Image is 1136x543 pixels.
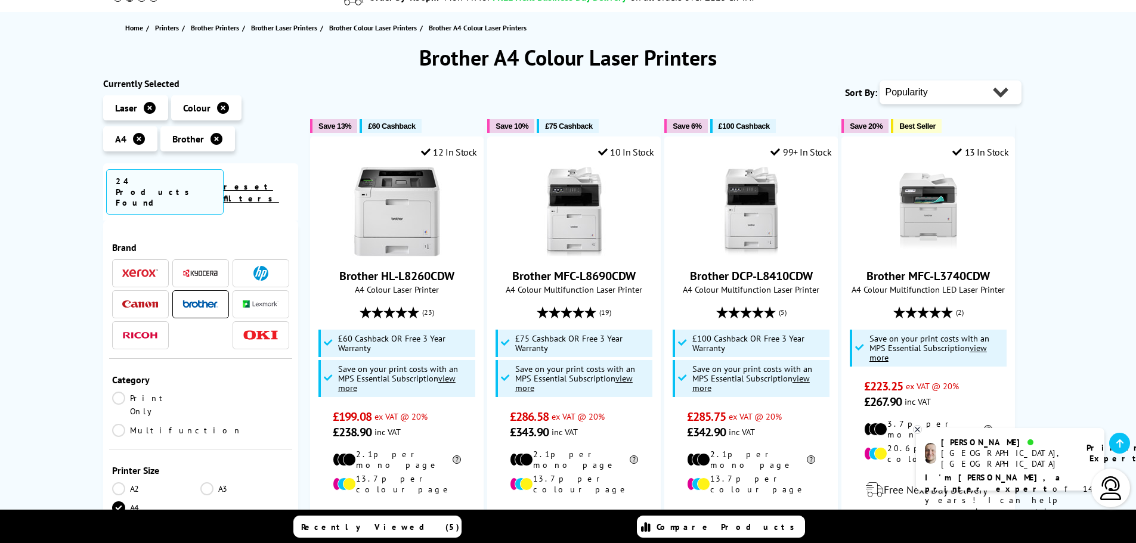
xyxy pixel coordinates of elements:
[866,268,990,284] a: Brother MFC-L3740CDW
[841,119,889,133] button: Save 20%
[368,122,415,131] span: £60 Cashback
[510,473,638,495] li: 13.7p per colour page
[552,411,605,422] span: ex VAT @ 20%
[293,516,462,538] a: Recently Viewed (5)
[850,122,883,131] span: Save 20%
[333,473,461,495] li: 13.7p per colour page
[333,409,372,424] span: £199.08
[125,21,146,34] a: Home
[530,167,619,256] img: Brother MFC-L8690CDW
[172,133,204,145] span: Brother
[848,284,1008,295] span: A4 Colour Multifunction LED Laser Printer
[112,464,290,476] span: Printer Size
[692,334,827,353] span: £100 Cashback OR Free 3 Year Warranty
[510,424,549,440] span: £343.90
[352,167,442,256] img: Brother HL-L8260CDW
[687,424,726,440] span: £342.90
[690,268,813,284] a: Brother DCP-L8410CDW
[182,300,218,308] img: Brother
[374,411,428,422] span: ex VAT @ 20%
[707,167,796,256] img: Brother DCP-L8410CDW
[122,297,158,312] a: Canon
[494,504,654,537] div: modal_delivery
[251,21,317,34] span: Brother Laser Printers
[122,300,158,308] img: Canon
[191,21,239,34] span: Brother Printers
[122,332,158,339] img: Ricoh
[182,269,218,278] img: Kyocera
[671,504,831,537] div: modal_delivery
[310,119,357,133] button: Save 13%
[710,119,776,133] button: £100 Cashback
[599,301,611,324] span: (19)
[112,392,201,418] a: Print Only
[112,374,290,386] span: Category
[339,268,454,284] a: Brother HL-L8260CDW
[317,284,477,295] span: A4 Colour Laser Printer
[182,297,218,312] a: Brother
[243,330,278,340] img: OKI
[243,328,278,343] a: OKI
[200,482,289,495] a: A3
[243,300,278,308] img: Lexmark
[673,122,701,131] span: Save 6%
[510,449,638,470] li: 2.1p per mono page
[155,21,179,34] span: Printers
[637,516,805,538] a: Compare Products
[687,449,815,470] li: 2.1p per mono page
[864,418,992,440] li: 3.7p per mono page
[925,472,1064,494] b: I'm [PERSON_NAME], a printer expert
[530,247,619,259] a: Brother MFC-L8690CDW
[729,411,782,422] span: ex VAT @ 20%
[115,102,137,114] span: Laser
[333,449,461,470] li: 2.1p per mono page
[112,241,290,253] span: Brand
[122,266,158,281] a: Xerox
[925,443,936,464] img: ashley-livechat.png
[864,443,992,464] li: 20.6p per colour page
[905,396,931,407] span: inc VAT
[848,473,1008,507] div: modal_delivery
[301,522,460,532] span: Recently Viewed (5)
[338,363,458,393] span: Save on your print costs with an MPS Essential Subscription
[243,297,278,312] a: Lexmark
[112,501,201,514] a: A4
[329,21,417,34] span: Brother Colour Laser Printers
[182,266,218,281] a: Kyocera
[487,119,534,133] button: Save 10%
[899,122,936,131] span: Best Seller
[956,301,964,324] span: (2)
[707,247,796,259] a: Brother DCP-L8410CDW
[318,122,351,131] span: Save 13%
[687,409,726,424] span: £285.75
[719,122,770,131] span: £100 Cashback
[329,21,420,34] a: Brother Colour Laser Printers
[729,426,755,437] span: inc VAT
[103,44,1033,72] h1: Brother A4 Colour Laser Printers
[515,363,635,393] span: Save on your print costs with an MPS Essential Subscription
[421,146,477,158] div: 12 In Stock
[845,86,877,98] span: Sort By:
[494,284,654,295] span: A4 Colour Multifunction Laser Printer
[429,23,527,32] span: Brother A4 Colour Laser Printers
[112,482,201,495] a: A2
[770,146,831,158] div: 99+ In Stock
[552,426,578,437] span: inc VAT
[941,437,1072,448] div: [PERSON_NAME]
[333,424,372,440] span: £238.90
[687,473,815,495] li: 13.7p per colour page
[1099,476,1123,500] img: user-headset-light.svg
[122,269,158,277] img: Xerox
[779,301,787,324] span: (5)
[317,504,477,537] div: modal_delivery
[512,268,636,284] a: Brother MFC-L8690CDW
[338,373,456,393] u: view more
[692,373,810,393] u: view more
[657,522,801,532] span: Compare Products
[692,363,812,393] span: Save on your print costs with an MPS Essential Subscription
[374,426,401,437] span: inc VAT
[664,119,707,133] button: Save 6%
[906,380,959,392] span: ex VAT @ 20%
[253,266,268,281] img: HP
[191,21,242,34] a: Brother Printers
